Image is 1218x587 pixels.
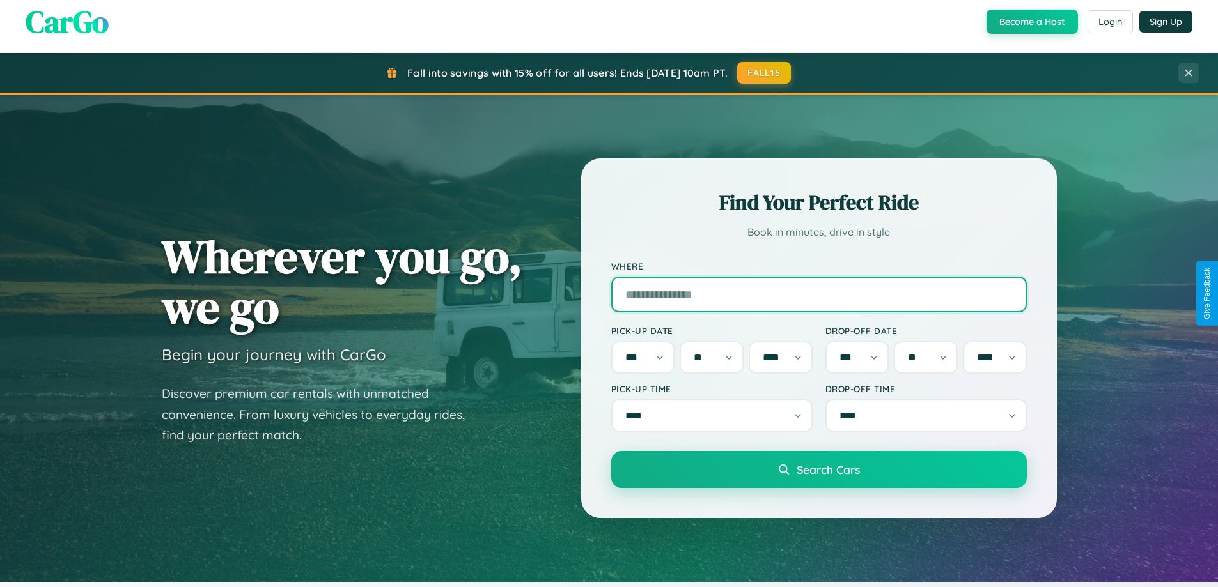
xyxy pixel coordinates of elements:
label: Drop-off Time [825,383,1027,394]
button: Sign Up [1139,11,1192,33]
h3: Begin your journey with CarGo [162,345,386,364]
button: FALL15 [737,62,791,84]
label: Where [611,261,1027,271]
h1: Wherever you go, we go [162,231,522,332]
p: Book in minutes, drive in style [611,223,1027,241]
span: Search Cars [797,462,860,476]
h2: Find Your Perfect Ride [611,188,1027,217]
button: Become a Host [987,10,1078,34]
label: Pick-up Time [611,383,813,394]
p: Discover premium car rentals with unmatched convenience. From luxury vehicles to everyday rides, ... [162,383,481,446]
div: Give Feedback [1203,268,1212,319]
label: Pick-up Date [611,325,813,336]
label: Drop-off Date [825,325,1027,336]
button: Login [1088,10,1133,33]
button: Search Cars [611,451,1027,488]
span: Fall into savings with 15% off for all users! Ends [DATE] 10am PT. [407,66,728,79]
span: CarGo [26,1,109,43]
